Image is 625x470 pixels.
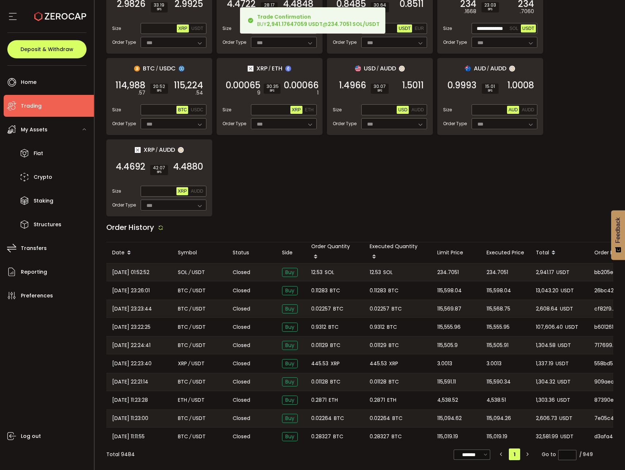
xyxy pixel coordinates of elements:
[189,106,205,114] button: USDC
[178,341,188,350] span: BTC
[400,0,424,8] span: 0.8511
[189,286,191,295] em: /
[178,107,187,112] span: BTC
[153,89,165,93] i: BPS
[399,26,411,31] span: USDT
[193,323,206,331] span: USDT
[594,287,618,294] span: 26bc4244-e201-41aa-8b6b-132ff1796744
[487,396,506,404] span: 4,538.51
[106,247,172,259] div: Date
[487,268,508,277] span: 234.7051
[233,323,250,331] span: Closed
[329,396,338,404] span: ETH
[112,432,145,441] span: [DATE] 11:11:55
[154,3,165,7] span: 33.19
[134,66,140,72] img: btc_portfolio.svg
[21,124,47,135] span: My Assets
[536,305,558,313] span: 2,608.64
[556,268,569,277] span: USDT
[402,82,424,89] span: 1.5011
[222,39,246,46] span: Order Type
[282,432,298,441] span: Buy
[282,304,298,313] span: Buy
[333,120,357,127] span: Order Type
[487,323,510,331] span: 115,555.95
[387,323,397,331] span: BTC
[189,305,191,313] em: /
[508,24,520,32] button: SOL
[138,89,145,97] em: .57
[431,249,481,257] div: Limit Price
[311,396,327,404] span: 0.2871
[594,342,618,349] span: 717699be-86ed-4b9b-8f02-ef64ba494d06
[311,286,328,295] span: 0.11283
[333,432,343,441] span: BTC
[370,341,386,350] span: 0.01129
[437,396,458,404] span: 4,538.52
[264,3,275,7] span: 28.17
[112,414,148,423] span: [DATE] 11:23:00
[522,26,534,31] span: USDT
[233,360,250,367] span: Closed
[21,243,47,254] span: Transfers
[510,26,518,31] span: SOL
[370,359,387,368] span: 445.53
[282,268,298,277] span: Buy
[178,147,184,153] img: zuPXiwguUFiBOIQyqLOiXsnnNitlx7q4LCwEbLHADjIpTka+Lip0HH8D0VTrd02z+wEAAAAASUVORK5CYII=
[443,107,452,113] span: Size
[178,268,187,277] span: SOL
[487,65,489,72] em: /
[487,286,511,295] span: 115,598.04
[594,378,618,386] span: 909aea6f-9690-40dc-8334-b1b7e15eefce
[330,378,340,386] span: BTC
[192,268,205,277] span: USDT
[509,66,515,72] img: zuPXiwguUFiBOIQyqLOiXsnnNitlx7q4LCwEbLHADjIpTka+Lip0HH8D0VTrd02z+wEAAAAASUVORK5CYII=
[257,89,260,97] em: 9
[191,107,203,112] span: USDC
[508,107,518,112] span: AUD
[374,89,386,93] i: BPS
[257,13,380,28] div: BUY @
[233,433,250,440] span: Closed
[285,66,291,72] img: eth_portfolio.svg
[189,432,191,441] em: /
[20,47,73,52] span: Deposit & Withdraw
[268,65,271,72] em: /
[399,66,405,72] img: zuPXiwguUFiBOIQyqLOiXsnnNitlx7q4LCwEbLHADjIpTka+Lip0HH8D0VTrd02z+wEAAAAASUVORK5CYII=
[178,286,188,295] span: BTC
[282,377,298,386] span: Buy
[304,106,315,114] button: ETH
[561,286,574,295] span: USDT
[481,249,530,257] div: Executed Price
[383,268,393,277] span: SOL
[538,391,625,470] div: Chat Widget
[282,359,298,368] span: Buy
[21,290,53,301] span: Preferences
[282,286,298,295] span: Buy
[283,0,313,8] span: 4.4848
[485,84,496,89] span: 15.01
[178,414,188,423] span: BTC
[520,106,536,114] button: AUDD
[333,107,342,113] span: Size
[437,268,459,277] span: 234.7051
[135,147,141,153] img: xrp_portfolio.png
[106,451,135,458] div: Total 9484
[117,0,145,8] span: 2.9826
[437,323,461,331] span: 115,555.96
[594,323,618,331] span: b6012613-fc69-4329-b2c3-92dc3b151a53
[21,431,41,442] span: Log out
[257,13,311,20] b: Trade Confirmation
[437,305,461,313] span: 115,569.87
[520,8,534,15] em: .7060
[292,107,301,112] span: XRP
[355,66,361,72] img: usd_portfolio.svg
[284,82,319,89] span: 0.00066
[175,0,203,8] span: 2.9925
[106,222,154,232] span: Order History
[487,378,511,386] span: 115,590.34
[536,378,555,386] span: 1,304.32
[443,120,467,127] span: Order Type
[398,107,407,112] span: USD
[364,242,431,263] div: Executed Quantity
